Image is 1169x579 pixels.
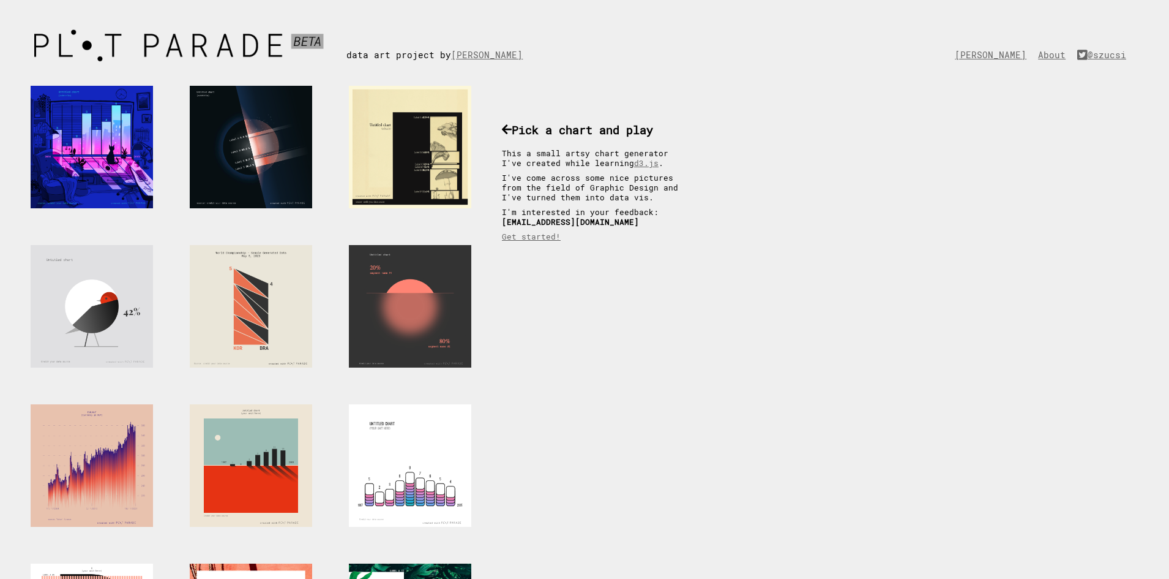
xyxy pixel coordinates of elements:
div: data art project by [346,25,541,61]
h3: Pick a chart and play [502,122,692,137]
p: This a small artsy chart generator I've created while learning . [502,148,692,168]
a: [PERSON_NAME] [955,49,1033,61]
a: [PERSON_NAME] [451,49,529,61]
p: I'm interested in your feedback: [502,207,692,227]
b: [EMAIL_ADDRESS][DOMAIN_NAME] [502,217,639,227]
a: d3.js [634,158,659,168]
a: About [1038,49,1072,61]
p: I've come across some nice pictures from the field of Graphic Design and I've turned them into da... [502,173,692,202]
a: @szucsi [1077,49,1132,61]
a: Get started! [502,232,561,241]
